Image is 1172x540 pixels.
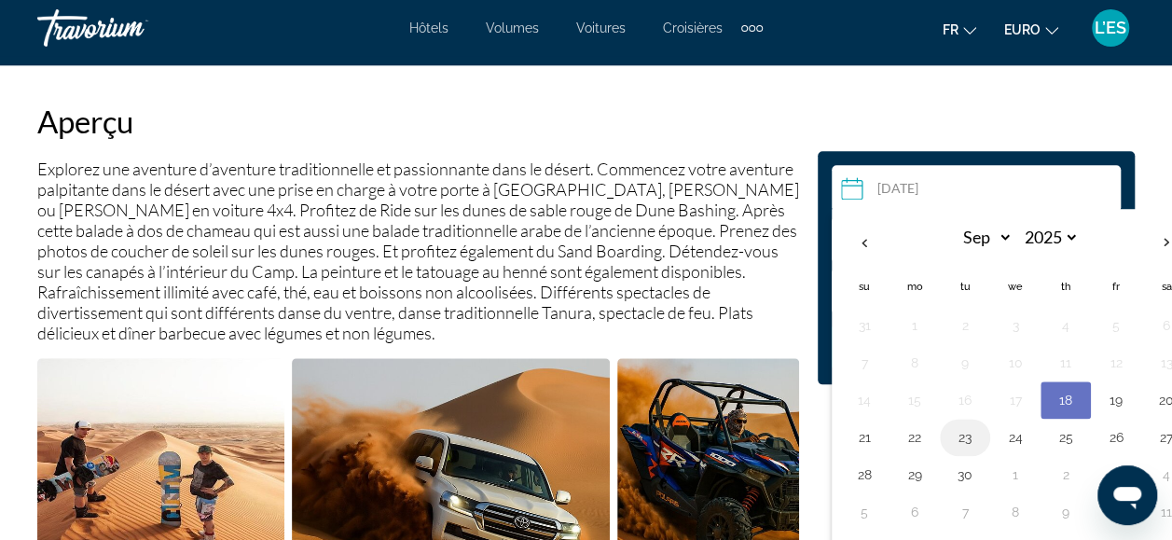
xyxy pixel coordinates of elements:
[1101,424,1131,450] button: Day 26
[1004,16,1058,43] button: Changer de devise
[900,350,930,376] button: Day 8
[849,312,879,339] button: Day 31
[950,387,980,413] button: Day 16
[900,387,930,413] button: Day 15
[1000,462,1030,488] button: Day 1
[1000,387,1030,413] button: Day 17
[1051,387,1081,413] button: Day 18
[1095,19,1126,37] span: L’ES
[1051,424,1081,450] button: Day 25
[900,499,930,525] button: Day 6
[950,499,980,525] button: Day 7
[409,21,448,35] a: Hôtels
[1051,350,1081,376] button: Day 11
[1101,462,1131,488] button: Day 3
[1101,350,1131,376] button: Day 12
[900,312,930,339] button: Day 1
[576,21,626,35] a: Voitures
[943,22,958,37] span: Fr
[1097,465,1157,525] iframe: Bouton de lancement de la fenêtre de messagerie
[849,462,879,488] button: Day 28
[849,424,879,450] button: Day 21
[1051,312,1081,339] button: Day 4
[663,21,723,35] a: Croisières
[950,312,980,339] button: Day 2
[1086,8,1135,48] button: Menu utilisateur
[952,221,1013,254] select: Select month
[849,350,879,376] button: Day 7
[1000,350,1030,376] button: Day 10
[741,13,763,43] button: Éléments de navigation supplémentaires
[1051,499,1081,525] button: Day 9
[849,387,879,413] button: Day 14
[849,499,879,525] button: Day 5
[1051,462,1081,488] button: Day 2
[950,424,980,450] button: Day 23
[37,103,799,140] h2: Aperçu
[1004,22,1041,37] span: EURO
[839,221,889,264] button: Previous month
[486,21,539,35] a: Volumes
[900,424,930,450] button: Day 22
[950,350,980,376] button: Day 9
[1018,221,1079,254] select: Select year
[1000,312,1030,339] button: Day 3
[1101,387,1131,413] button: Day 19
[37,159,799,343] p: Explorez une aventure d’aventure traditionnelle et passionnante dans le désert. Commencez votre a...
[1000,499,1030,525] button: Day 8
[943,16,976,43] button: Changer la langue
[1101,499,1131,525] button: Day 10
[900,462,930,488] button: Day 29
[37,4,224,52] a: Travorium
[1000,424,1030,450] button: Day 24
[1101,312,1131,339] button: Day 5
[950,462,980,488] button: Day 30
